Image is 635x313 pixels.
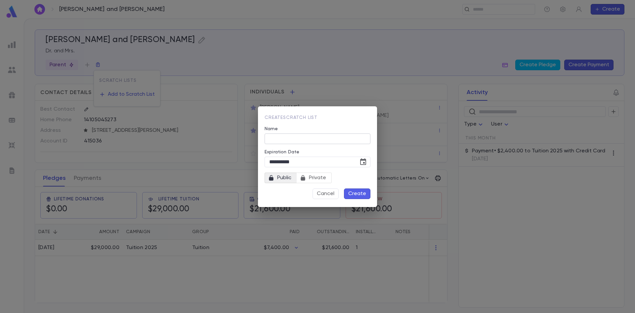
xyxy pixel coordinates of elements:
[275,173,294,183] span: Public
[306,173,329,183] span: Private
[357,155,370,169] button: Choose date, selected date is Oct 17, 2025
[265,126,278,131] label: Name
[265,173,297,183] button: Public
[344,188,370,199] button: Create
[265,115,317,120] span: Create Scratch List
[297,173,332,183] button: Private
[265,149,370,155] label: Expiration Date
[313,188,339,199] button: Cancel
